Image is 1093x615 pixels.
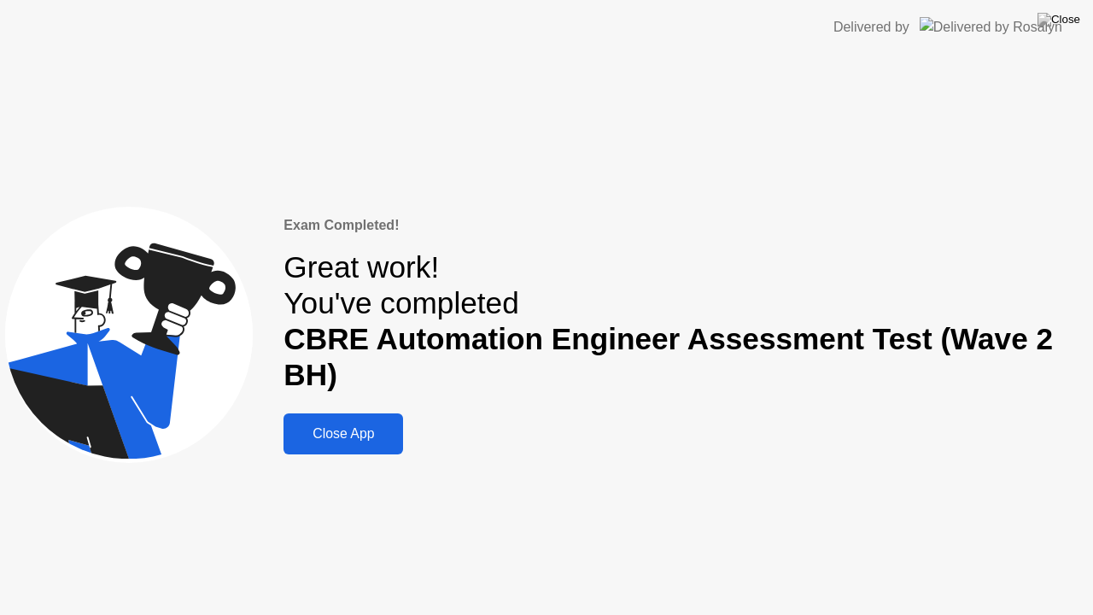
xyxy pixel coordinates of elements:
div: Exam Completed! [283,215,1088,236]
b: CBRE Automation Engineer Assessment Test (Wave 2 BH) [283,322,1053,391]
div: Close App [289,426,398,442]
div: Great work! You've completed [283,249,1088,394]
button: Close App [283,413,403,454]
div: Delivered by [833,17,909,38]
img: Close [1037,13,1080,26]
img: Delivered by Rosalyn [920,17,1062,37]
